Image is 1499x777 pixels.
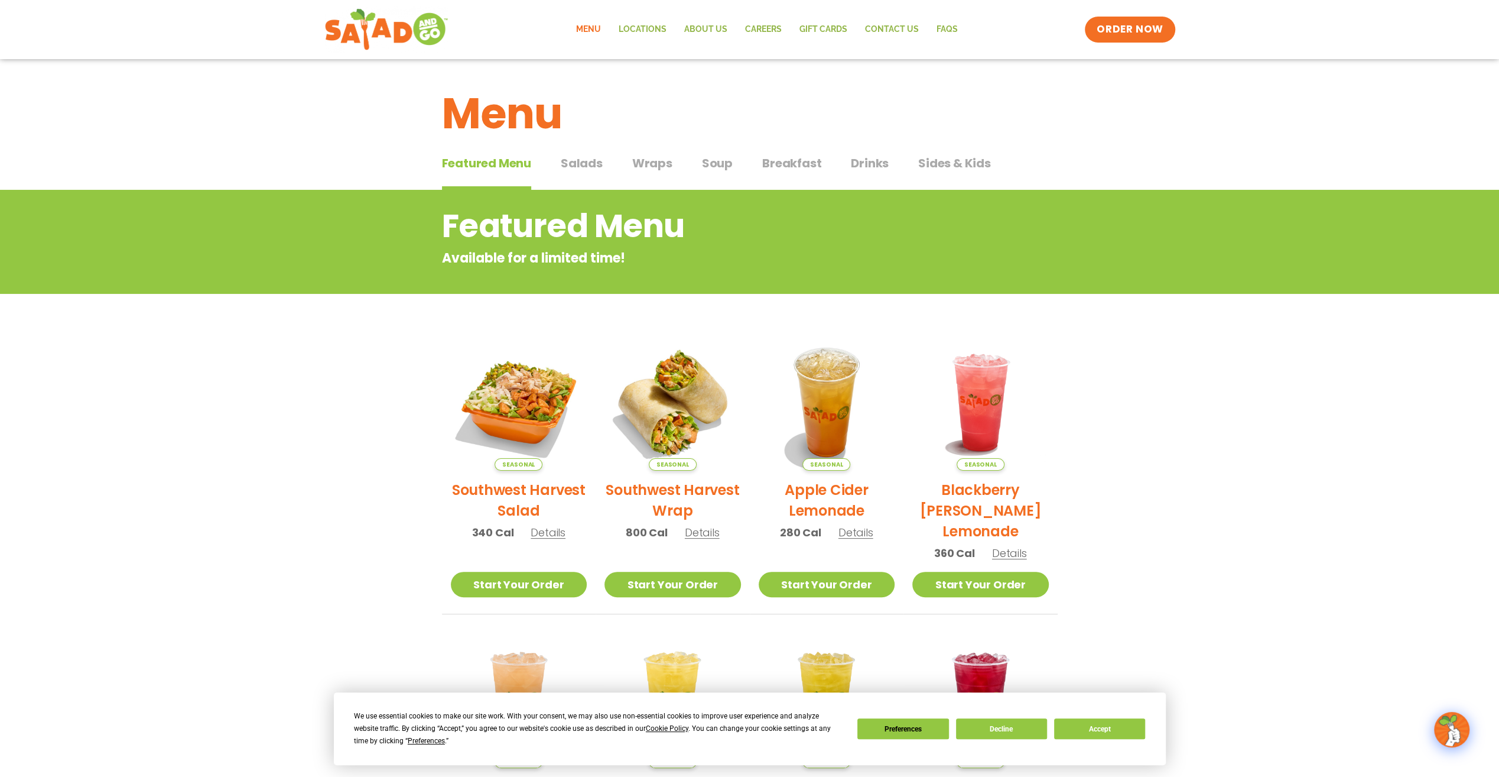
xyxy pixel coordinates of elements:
[472,525,514,540] span: 340 Cal
[685,525,720,540] span: Details
[918,154,991,172] span: Sides & Kids
[912,334,1049,471] img: Product photo for Blackberry Bramble Lemonade
[759,480,895,521] h2: Apple Cider Lemonade
[649,458,697,471] span: Seasonal
[759,572,895,597] a: Start Your Order
[857,718,948,739] button: Preferences
[1085,17,1175,43] a: ORDER NOW
[451,632,587,769] img: Product photo for Summer Stone Fruit Lemonade
[626,525,668,540] span: 800 Cal
[736,16,791,43] a: Careers
[604,632,741,769] img: Product photo for Sunkissed Yuzu Lemonade
[451,572,587,597] a: Start Your Order
[780,525,821,540] span: 280 Cal
[604,334,741,471] img: Product photo for Southwest Harvest Wrap
[408,737,445,745] span: Preferences
[956,718,1047,739] button: Decline
[451,334,587,471] img: Product photo for Southwest Harvest Salad
[354,710,843,747] div: We use essential cookies to make our site work. With your consent, we may also use non-essential ...
[561,154,603,172] span: Salads
[531,525,565,540] span: Details
[1097,22,1163,37] span: ORDER NOW
[610,16,675,43] a: Locations
[604,572,741,597] a: Start Your Order
[324,6,449,53] img: new-SAG-logo-768×292
[442,82,1058,145] h1: Menu
[567,16,610,43] a: Menu
[759,334,895,471] img: Product photo for Apple Cider Lemonade
[912,572,1049,597] a: Start Your Order
[442,150,1058,190] div: Tabbed content
[1054,718,1145,739] button: Accept
[802,458,850,471] span: Seasonal
[838,525,873,540] span: Details
[759,632,895,769] img: Product photo for Mango Grove Lemonade
[675,16,736,43] a: About Us
[856,16,928,43] a: Contact Us
[957,458,1004,471] span: Seasonal
[495,458,542,471] span: Seasonal
[992,546,1027,561] span: Details
[442,248,963,268] p: Available for a limited time!
[934,545,975,561] span: 360 Cal
[912,632,1049,769] img: Product photo for Black Cherry Orchard Lemonade
[762,154,821,172] span: Breakfast
[912,480,1049,542] h2: Blackberry [PERSON_NAME] Lemonade
[702,154,733,172] span: Soup
[791,16,856,43] a: GIFT CARDS
[1435,713,1468,746] img: wpChatIcon
[567,16,967,43] nav: Menu
[442,202,963,250] h2: Featured Menu
[334,692,1166,765] div: Cookie Consent Prompt
[604,480,741,521] h2: Southwest Harvest Wrap
[928,16,967,43] a: FAQs
[442,154,531,172] span: Featured Menu
[851,154,889,172] span: Drinks
[646,724,688,733] span: Cookie Policy
[632,154,672,172] span: Wraps
[451,480,587,521] h2: Southwest Harvest Salad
